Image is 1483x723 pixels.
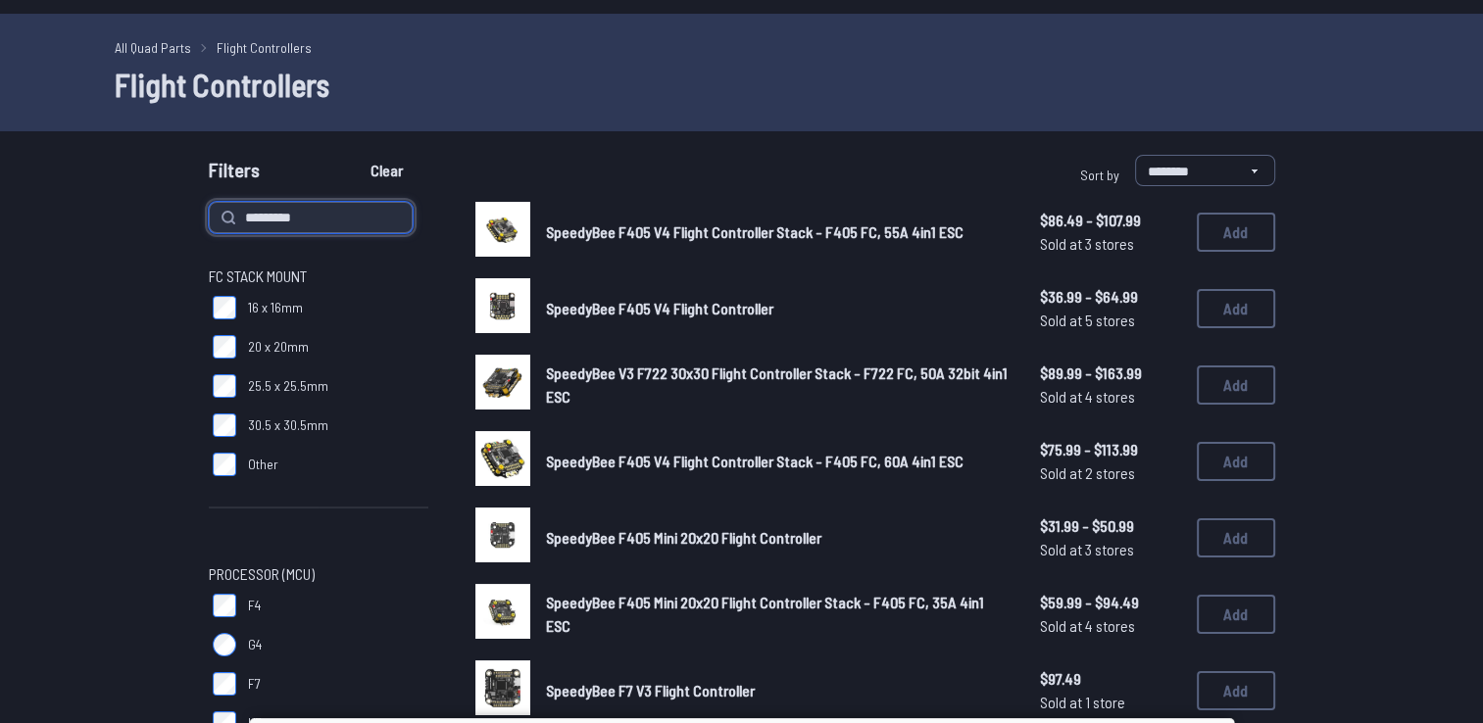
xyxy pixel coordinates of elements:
span: $97.49 [1040,667,1181,691]
span: Sold at 5 stores [1040,309,1181,332]
a: All Quad Parts [115,37,191,58]
input: F7 [213,672,236,696]
span: 30.5 x 30.5mm [248,415,328,435]
span: Sort by [1080,167,1119,183]
select: Sort by [1135,155,1275,186]
a: image [475,431,530,492]
span: F4 [248,596,261,615]
a: SpeedyBee V3 F722 30x30 Flight Controller Stack - F722 FC, 50A 32bit 4in1 ESC [546,361,1009,409]
input: 25.5 x 25.5mm [213,374,236,398]
span: F7 [248,674,261,694]
span: $89.99 - $163.99 [1040,361,1181,385]
button: Add [1197,289,1275,328]
span: Sold at 4 stores [1040,385,1181,409]
span: $86.49 - $107.99 [1040,209,1181,232]
a: image [475,278,530,339]
span: $75.99 - $113.99 [1040,438,1181,461]
img: image [475,355,530,410]
span: SpeedyBee F405 V4 Flight Controller [546,299,773,317]
img: image [475,584,530,639]
img: image [475,660,530,715]
button: Clear [354,155,420,186]
span: Sold at 2 stores [1040,461,1181,485]
img: image [475,202,530,257]
input: 30.5 x 30.5mm [213,413,236,437]
span: 16 x 16mm [248,298,303,317]
img: image [475,278,530,333]
button: Add [1197,442,1275,481]
span: $31.99 - $50.99 [1040,514,1181,538]
span: SpeedyBee F405 V4 Flight Controller Stack - F405 FC, 60A 4in1 ESC [546,452,964,470]
input: 16 x 16mm [213,296,236,319]
a: image [475,507,530,568]
span: 20 x 20mm [248,337,309,357]
span: Sold at 3 stores [1040,232,1181,256]
span: SpeedyBee V3 F722 30x30 Flight Controller Stack - F722 FC, 50A 32bit 4in1 ESC [546,363,1008,406]
h1: Flight Controllers [115,61,1369,108]
span: SpeedyBee F7 V3 Flight Controller [546,681,755,699]
input: Other [213,453,236,476]
button: Add [1197,595,1275,634]
span: Processor (MCU) [209,562,315,586]
span: G4 [248,635,262,654]
span: Sold at 1 store [1040,691,1181,714]
button: Add [1197,671,1275,710]
input: 20 x 20mm [213,335,236,359]
span: Sold at 4 stores [1040,614,1181,638]
button: Add [1197,213,1275,252]
span: FC Stack Mount [209,265,307,288]
span: Other [248,455,278,474]
input: G4 [213,633,236,656]
a: SpeedyBee F405 V4 Flight Controller Stack - F405 FC, 60A 4in1 ESC [546,450,1009,473]
a: SpeedyBee F405 Mini 20x20 Flight Controller [546,526,1009,550]
a: Flight Controllers [217,37,312,58]
a: SpeedyBee F405 V4 Flight Controller Stack - F405 FC, 55A 4in1 ESC [546,220,1009,244]
span: Filters [209,155,260,194]
img: image [475,431,530,486]
span: Sold at 3 stores [1040,538,1181,561]
a: SpeedyBee F405 V4 Flight Controller [546,297,1009,320]
a: image [475,202,530,263]
span: SpeedyBee F405 Mini 20x20 Flight Controller [546,528,821,547]
a: image [475,584,530,645]
span: 25.5 x 25.5mm [248,376,328,396]
span: SpeedyBee F405 Mini 20x20 Flight Controller Stack - F405 FC, 35A 4in1 ESC [546,593,984,635]
button: Add [1197,518,1275,557]
img: image [475,507,530,562]
input: F4 [213,594,236,617]
span: $36.99 - $64.99 [1040,285,1181,309]
span: $59.99 - $94.49 [1040,591,1181,614]
a: image [475,355,530,415]
a: image [475,660,530,721]
a: SpeedyBee F405 Mini 20x20 Flight Controller Stack - F405 FC, 35A 4in1 ESC [546,591,1009,638]
a: SpeedyBee F7 V3 Flight Controller [546,679,1009,702]
button: Add [1197,365,1275,405]
span: SpeedyBee F405 V4 Flight Controller Stack - F405 FC, 55A 4in1 ESC [546,222,964,241]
